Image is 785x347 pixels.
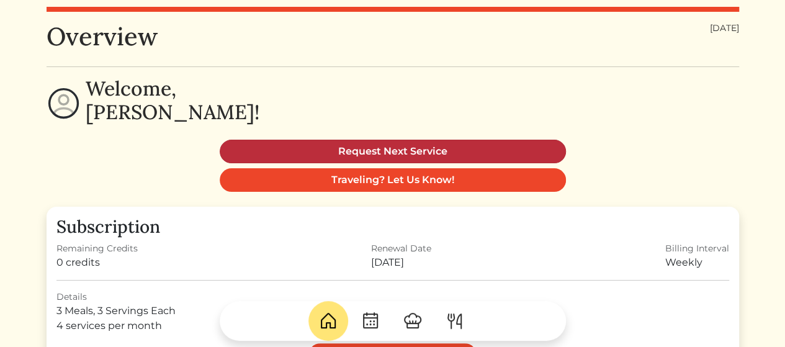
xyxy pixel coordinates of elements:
div: 0 credits [56,255,138,270]
h3: Subscription [56,217,729,238]
div: Billing Interval [665,242,729,255]
img: ChefHat-a374fb509e4f37eb0702ca99f5f64f3b6956810f32a249b33092029f8484b388.svg [403,311,423,331]
div: Renewal Date [371,242,431,255]
img: profile-circle-6dcd711754eaac681cb4e5fa6e5947ecf152da99a3a386d1f417117c42b37ef2.svg [47,86,81,120]
a: Traveling? Let Us Know! [220,168,566,192]
img: CalendarDots-5bcf9d9080389f2a281d69619e1c85352834be518fbc73d9501aef674afc0d57.svg [361,311,380,331]
h2: Welcome, [PERSON_NAME]! [86,77,259,125]
h1: Overview [47,22,158,52]
img: House-9bf13187bcbb5817f509fe5e7408150f90897510c4275e13d0d5fca38e0b5951.svg [318,311,338,331]
div: Weekly [665,255,729,270]
a: Request Next Service [220,140,566,163]
div: [DATE] [710,22,739,35]
img: ForkKnife-55491504ffdb50bab0c1e09e7649658475375261d09fd45db06cec23bce548bf.svg [445,311,465,331]
div: [DATE] [371,255,431,270]
div: Remaining Credits [56,242,138,255]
